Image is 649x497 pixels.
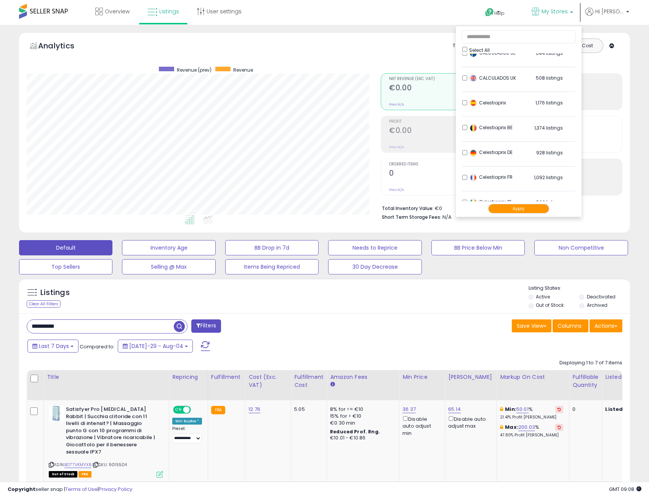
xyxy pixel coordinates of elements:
button: Selling @ Max [122,259,215,274]
div: Markup on Cost [500,373,566,381]
img: uk.png [470,74,477,82]
span: 508 listings [536,75,563,81]
b: Satisfyer Pro [MEDICAL_DATA] Rabbit | Succhia clitoride con 11 livelli di intensit? | Massaggio p... [66,406,159,457]
span: Celestiaprix DE [470,149,513,156]
div: Fulfillment Cost [294,373,324,389]
div: Totals For [453,42,482,50]
span: My Stores [542,8,568,15]
span: OFF [190,407,202,413]
img: sweden.png [470,50,477,57]
button: Actions [590,319,622,332]
div: 8% for <= €10 [330,406,393,413]
span: Celestiaprix BE [470,124,513,131]
a: Hi [PERSON_NAME] [585,8,629,25]
div: Cost (Exc. VAT) [248,373,288,389]
div: Min Price [402,373,442,381]
button: Top Sellers [19,259,112,274]
button: Needs to Reprice [328,240,421,255]
button: Apply [488,204,549,213]
a: Privacy Policy [99,486,132,493]
div: Displaying 1 to 7 of 7 items [559,359,622,367]
div: % [500,406,563,420]
h5: Listings [40,287,70,298]
span: 344 listings [536,199,563,205]
button: Filters [191,319,221,333]
b: Reduced Prof. Rng. [330,428,380,435]
span: CALCULADOS UK [470,75,516,81]
span: Help [494,10,505,16]
p: 47.80% Profit [PERSON_NAME] [500,433,563,438]
span: Revenue (prev) [177,67,212,73]
div: % [500,424,563,438]
span: Celestiaprix IR [470,199,511,205]
a: 36.37 [402,406,416,413]
b: Short Term Storage Fees: [382,214,441,220]
span: [DATE]-29 - Aug-04 [129,342,183,350]
div: €0.30 min [330,420,393,426]
a: Help [479,2,519,25]
a: 200.03 [518,423,535,431]
span: Net Revenue (Exc. VAT) [389,77,497,81]
span: Profit [389,120,497,124]
span: N/A [442,213,452,221]
label: Archived [587,302,607,308]
span: Revenue [233,67,253,73]
h2: €0.00 [389,126,497,136]
small: FBA [211,406,225,414]
div: 5.05 [294,406,321,413]
label: Out of Stock [536,302,564,308]
div: Disable auto adjust min [402,415,439,437]
div: Clear All Filters [27,300,61,308]
span: 928 listings [536,149,563,156]
li: €0 [382,203,617,212]
div: Disable auto adjust max [448,415,491,430]
span: 1,176 listings [535,99,563,106]
small: Prev: N/A [389,188,404,192]
b: Listed Price: [605,406,640,413]
span: Compared to: [80,343,115,350]
button: Save View [512,319,551,332]
span: | SKU: 9015504 [92,462,127,468]
th: The percentage added to the cost of goods (COGS) that forms the calculator for Min & Max prices. [497,370,569,400]
span: Overview [105,8,130,15]
span: Select All [469,47,490,53]
span: Columns [558,322,582,330]
button: BB Price Below Min [431,240,525,255]
a: B077VKMYXB [64,462,91,468]
span: 1,374 listings [534,125,563,131]
p: Listing States: [529,285,630,292]
div: Repricing [172,373,205,381]
div: €10.01 - €10.86 [330,435,393,441]
div: seller snap | | [8,486,132,493]
button: BB Drop in 7d [225,240,319,255]
button: Items Being Repriced [225,259,319,274]
button: Non Competitive [534,240,628,255]
label: Active [536,293,550,300]
span: Last 7 Days [39,342,69,350]
small: Prev: N/A [389,145,404,149]
b: Min: [505,406,516,413]
img: spain.png [470,99,477,107]
label: Deactivated [587,293,615,300]
a: 12.76 [248,406,260,413]
h5: Analytics [38,40,89,53]
span: Celestiaprix [470,99,506,106]
img: france.png [470,174,477,181]
a: 50.01 [516,406,529,413]
a: 65.14 [448,406,461,413]
div: Title [47,373,166,381]
img: 41x3SZMJ6LL._SL40_.jpg [49,406,64,421]
button: Inventory Age [122,240,215,255]
span: Listings [159,8,179,15]
span: All listings that are currently out of stock and unavailable for purchase on Amazon [49,471,77,478]
div: 15% for > €10 [330,413,393,420]
div: Preset: [172,426,202,443]
button: Last 7 Days [27,340,79,353]
img: belgium.png [470,124,477,132]
span: Hi [PERSON_NAME] [595,8,624,15]
b: Total Inventory Value: [382,205,434,212]
div: 0 [572,406,596,413]
span: Ordered Items [389,162,497,167]
h2: €0.00 [389,83,497,94]
img: ireland.png [470,199,477,206]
